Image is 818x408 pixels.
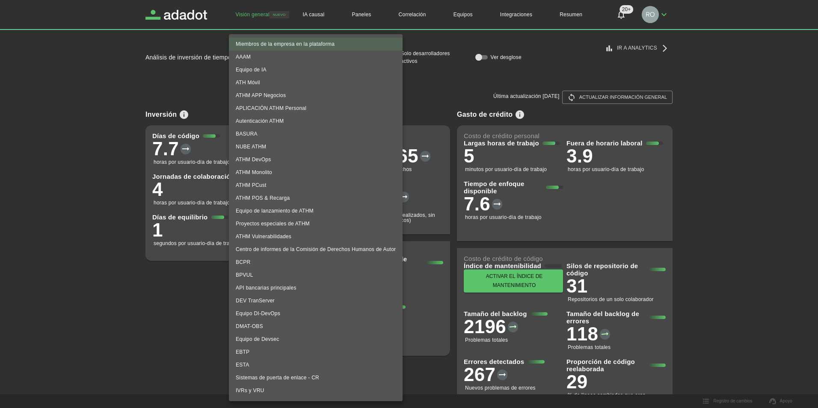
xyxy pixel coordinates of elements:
[229,358,403,371] li: ESTA
[229,243,403,256] li: Centro de informes de la Comisión de Derechos Humanos de Autor
[229,333,403,346] li: Equipo de Devsec
[229,256,403,269] li: BCPR
[229,307,403,320] li: Equipo DI-DevOps
[229,166,403,179] li: ATHM Monolito
[229,371,403,384] li: Sistemas de puerta de enlace - CR
[229,384,403,397] li: IVRs y VRU
[229,127,403,140] li: BASURA
[229,217,403,230] li: Proyectos especiales de ATHM
[229,320,403,333] li: DMAT-OBS
[229,192,403,204] li: ATHM POS & Recarga
[229,63,403,76] li: Equipo de IA
[229,76,403,89] li: ATH Móvil
[229,140,403,153] li: NUBE ATHM
[229,294,403,307] li: DEV TranServer
[229,269,403,281] li: BPVUL
[229,102,403,115] li: APLICACIÓN ATHM Personal
[229,281,403,294] li: API bancarias principales
[229,115,403,127] li: Autenticación ATHM
[229,230,403,243] li: ATHM Vulnerabilidades
[229,179,403,192] li: ATHM PCust
[229,38,403,50] li: Miembros de la empresa en la plataforma
[229,204,403,217] li: Equipo de lanzamiento de ATHM
[229,346,403,358] li: EBTP
[229,50,403,63] li: AAAM
[229,89,403,102] li: ATHM APP Negocios
[229,153,403,166] li: ATHM DevOps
